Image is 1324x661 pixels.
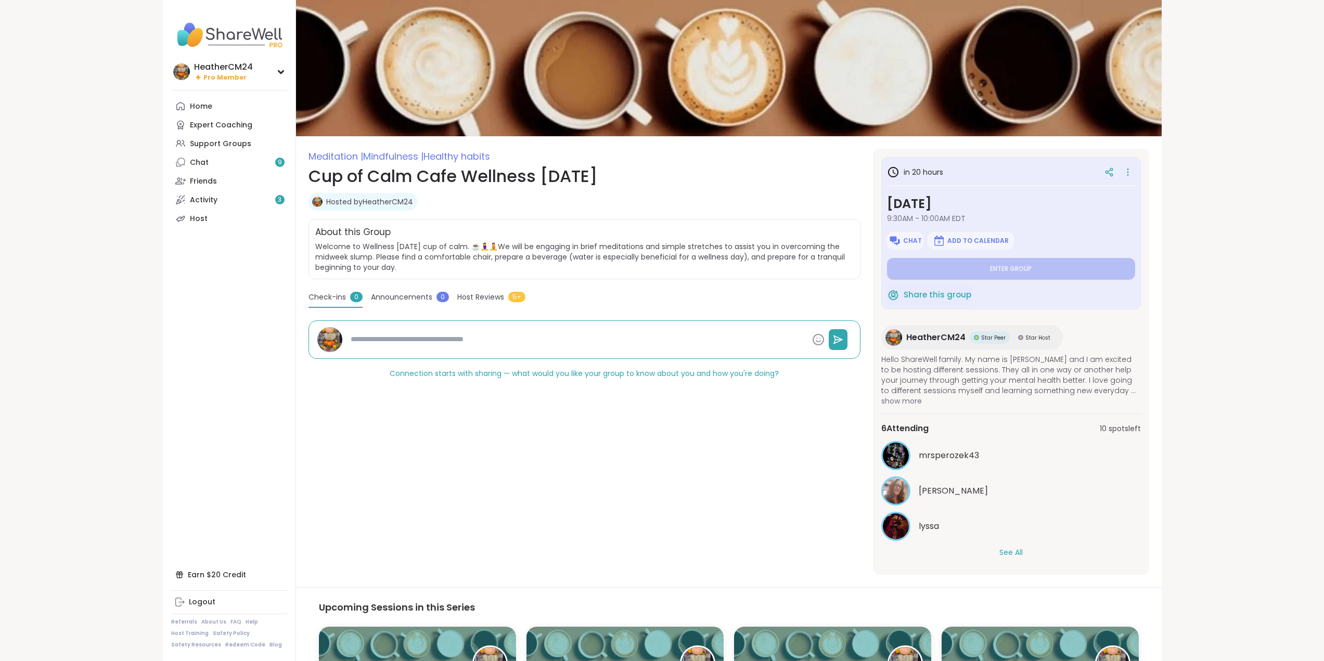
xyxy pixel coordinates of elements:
button: Share this group [887,284,971,306]
a: Home [171,97,287,115]
span: Star Peer [981,334,1006,342]
span: 9:30AM - 10:00AM EDT [887,213,1135,224]
span: lyssa [919,520,939,533]
span: Enter group [990,265,1032,273]
span: 5+ [508,292,525,302]
a: Activity3 [171,190,287,209]
a: Blog [269,641,282,649]
div: Friends [190,176,217,187]
a: Logout [171,593,287,612]
img: HeatherCM24 [173,63,190,80]
span: Pro Member [203,73,247,82]
span: 6 Attending [881,422,929,435]
div: Support Groups [190,139,251,149]
span: show more [881,396,1141,406]
img: HeatherCM24 [317,327,342,352]
span: Welcome to Wellness [DATE] cup of calm. ☕️🧘‍♀️🧘We will be engaging in brief meditations and simpl... [315,241,854,273]
div: Earn $20 Credit [171,565,287,584]
span: 0 [350,292,363,302]
div: Host [190,214,208,224]
button: Add to Calendar [928,232,1014,250]
a: lyssalyssa [881,512,1141,541]
button: Enter group [887,258,1135,280]
h1: Cup of Calm Cafe Wellness [DATE] [308,164,860,189]
img: lyssa [883,513,909,539]
span: Star Host [1025,334,1050,342]
img: ShareWell Nav Logo [171,17,287,53]
span: Host Reviews [457,292,504,303]
img: Star Host [1018,335,1023,340]
span: Announcements [371,292,432,303]
a: Friends [171,172,287,190]
span: Mindfulness | [363,150,423,163]
a: dodi[PERSON_NAME] [881,476,1141,506]
a: Host [171,209,287,228]
a: Hosted byHeatherCM24 [326,197,413,207]
div: Home [190,101,212,112]
a: Chat9 [171,153,287,172]
span: Healthy habits [423,150,490,163]
h3: Upcoming Sessions in this Series [319,600,1139,614]
a: Help [246,618,258,626]
img: mrsperozek43 [883,443,909,469]
span: 9 [278,158,282,167]
span: HeatherCM24 [906,331,966,344]
a: Redeem Code [225,641,265,649]
span: Meditation | [308,150,363,163]
div: HeatherCM24 [194,61,253,73]
a: Host Training [171,630,209,637]
a: mrsperozek43mrsperozek43 [881,441,1141,470]
span: 10 spots left [1100,423,1141,434]
a: About Us [201,618,226,626]
span: Hello ShareWell family. My name is [PERSON_NAME] and I am excited to be hosting different session... [881,354,1141,396]
span: Check-ins [308,292,346,303]
img: Star Peer [974,335,979,340]
h3: [DATE] [887,195,1135,213]
div: Chat [190,158,209,168]
div: Logout [189,597,215,607]
span: 3 [278,196,281,204]
img: ShareWell Logomark [889,235,901,247]
div: Activity [190,195,217,205]
div: Expert Coaching [190,120,252,131]
a: Support Groups [171,134,287,153]
span: Connection starts with sharing — what would you like your group to know about you and how you're ... [390,368,779,379]
button: See All [999,547,1023,558]
a: Referrals [171,618,197,626]
a: FAQ [230,618,241,626]
a: Safety Policy [213,630,250,637]
span: 0 [436,292,449,302]
span: mrsperozek43 [919,449,979,462]
img: dodi [883,478,909,504]
img: ShareWell Logomark [933,235,945,247]
img: HeatherCM24 [885,329,902,346]
a: Expert Coaching [171,115,287,134]
h2: About this Group [315,226,391,239]
a: HeatherCM24HeatherCM24Star PeerStar PeerStar HostStar Host [881,325,1063,350]
a: Safety Resources [171,641,221,649]
span: Share this group [904,289,971,301]
img: HeatherCM24 [312,197,323,207]
h3: in 20 hours [887,166,943,178]
button: Chat [887,232,923,250]
span: dodi [919,485,988,497]
span: Add to Calendar [947,237,1009,245]
img: ShareWell Logomark [887,289,899,301]
span: Chat [903,237,922,245]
